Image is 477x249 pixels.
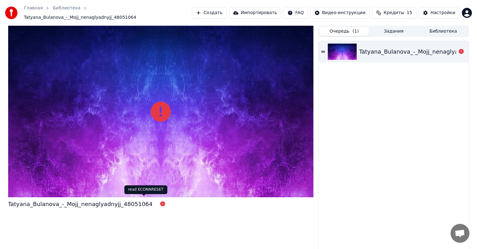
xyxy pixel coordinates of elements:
[24,14,136,21] span: Tatyana_Bulanova_-_Mojj_nenaglyadnyjj_48051064
[384,10,404,16] span: Кредиты
[353,28,359,34] span: ( 1 )
[311,7,370,19] button: Видео-инструкции
[124,185,167,194] div: read ECONNRESET
[419,7,459,19] button: Настройки
[372,7,416,19] button: Кредиты15
[192,7,226,19] button: Создать
[369,27,419,36] button: Задания
[319,27,369,36] button: Очередь
[53,5,80,11] a: Библиотека
[419,27,468,36] button: Библиотека
[431,10,455,16] div: Настройки
[229,7,281,19] button: Импортировать
[5,7,18,19] img: youka
[284,7,308,19] button: FAQ
[451,224,469,243] div: Открытый чат
[407,10,412,16] span: 15
[24,5,192,21] nav: breadcrumb
[24,5,43,11] a: Главная
[8,200,153,209] div: Tatyana_Bulanova_-_Mojj_nenaglyadnyjj_48051064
